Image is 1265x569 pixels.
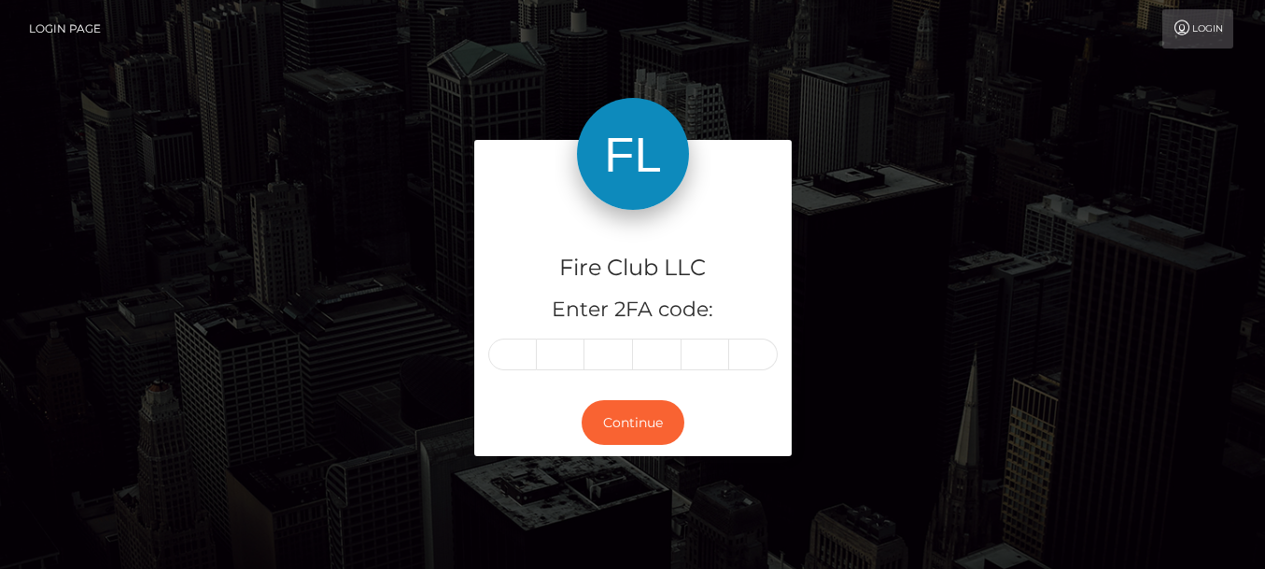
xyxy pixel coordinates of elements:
[577,98,689,210] img: Fire Club LLC
[29,9,101,49] a: Login Page
[1162,9,1233,49] a: Login
[488,252,778,284] h4: Fire Club LLC
[582,400,684,446] button: Continue
[488,296,778,325] h5: Enter 2FA code:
